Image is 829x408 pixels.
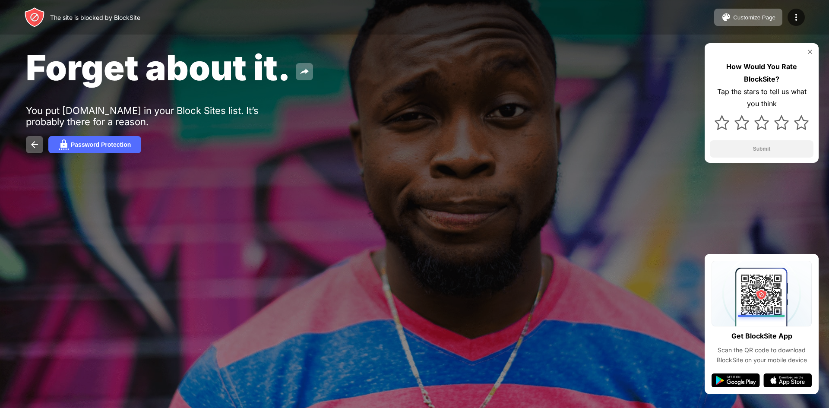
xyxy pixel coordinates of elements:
[24,7,45,28] img: header-logo.svg
[48,136,141,153] button: Password Protection
[710,140,813,158] button: Submit
[712,345,812,365] div: Scan the QR code to download BlockSite on your mobile device
[791,12,801,22] img: menu-icon.svg
[731,330,792,342] div: Get BlockSite App
[50,14,140,21] div: The site is blocked by BlockSite
[710,60,813,85] div: How Would You Rate BlockSite?
[29,139,40,150] img: back.svg
[71,141,131,148] div: Password Protection
[299,66,310,77] img: share.svg
[59,139,69,150] img: password.svg
[763,373,812,387] img: app-store.svg
[712,261,812,326] img: qrcode.svg
[715,115,729,130] img: star.svg
[26,105,293,127] div: You put [DOMAIN_NAME] in your Block Sites list. It’s probably there for a reason.
[794,115,809,130] img: star.svg
[26,47,291,89] span: Forget about it.
[754,115,769,130] img: star.svg
[721,12,731,22] img: pallet.svg
[714,9,782,26] button: Customize Page
[734,115,749,130] img: star.svg
[733,14,775,21] div: Customize Page
[712,373,760,387] img: google-play.svg
[807,48,813,55] img: rate-us-close.svg
[710,85,813,111] div: Tap the stars to tell us what you think
[774,115,789,130] img: star.svg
